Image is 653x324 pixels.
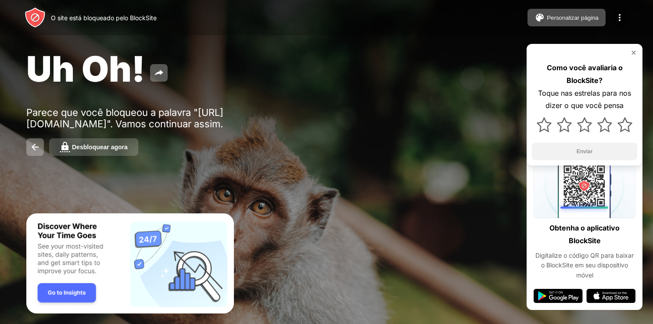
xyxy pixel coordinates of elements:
img: share.svg [154,68,164,78]
img: star.svg [617,117,632,132]
img: password.svg [60,142,70,152]
img: header-logo.svg [25,7,46,28]
div: Como você avaliaria o BlockSite? [532,61,637,87]
div: Personalizar página [547,14,599,21]
div: Obtenha o aplicativo BlockSite [534,222,635,247]
button: Personalizar página [527,9,606,26]
img: rate-us-close.svg [630,49,637,56]
iframe: Banner [26,213,234,314]
img: star.svg [597,117,612,132]
button: Desbloquear agora [49,138,138,156]
img: menu-icon.svg [614,12,625,23]
div: Digitalize o código QR para baixar o BlockSite em seu dispositivo móvel [534,251,635,280]
img: star.svg [537,117,552,132]
div: Desbloquear agora [72,144,128,151]
div: O site está bloqueado pelo BlockSite [51,14,157,22]
img: star.svg [557,117,572,132]
img: star.svg [577,117,592,132]
img: pallet.svg [535,12,545,23]
div: Parece que você bloqueou a palavra "[URL][DOMAIN_NAME]". Vamos continuar assim. [26,107,298,130]
img: google-play.svg [534,289,583,303]
img: app-store.svg [586,289,635,303]
button: Enviar [532,143,637,160]
div: Toque nas estrelas para nos dizer o que você pensa [532,87,637,112]
span: Uh Oh! [26,47,145,90]
img: back.svg [30,142,40,152]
